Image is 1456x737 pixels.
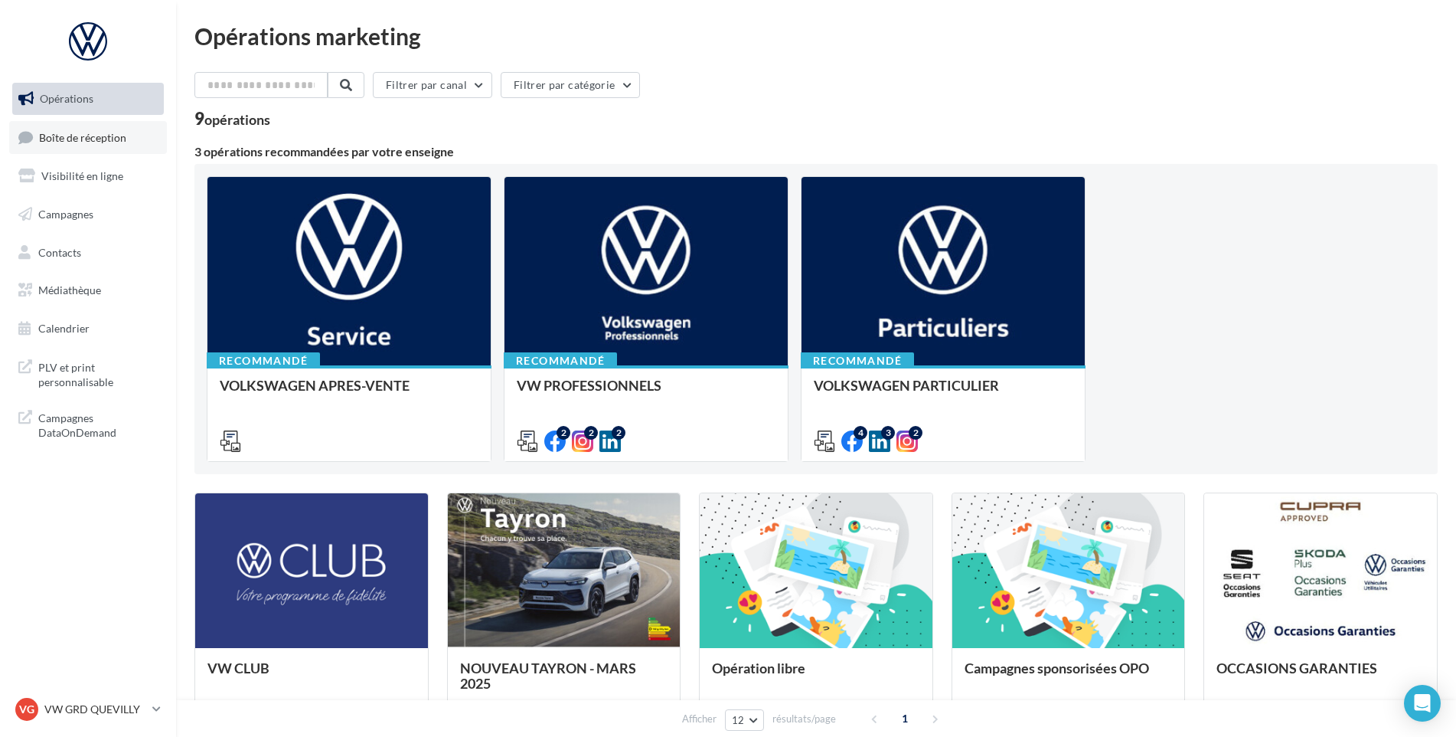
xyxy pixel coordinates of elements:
div: 2 [557,426,570,440]
span: Calendrier [38,322,90,335]
a: VG VW GRD QUEVILLY [12,695,164,724]
div: 3 [881,426,895,440]
button: Filtrer par catégorie [501,72,640,98]
span: VW PROFESSIONNELS [517,377,661,394]
div: Recommandé [207,352,320,369]
div: 3 opérations recommandées par votre enseigne [194,146,1438,158]
div: opérations [204,113,270,126]
span: PLV et print personnalisable [38,357,158,390]
div: 2 [584,426,598,440]
a: Médiathèque [9,274,167,306]
span: Opération libre [712,660,805,676]
span: Médiathèque [38,283,101,296]
span: Visibilité en ligne [41,169,123,182]
span: Opérations [40,92,93,105]
a: Calendrier [9,313,167,345]
div: 4 [854,426,867,440]
a: Contacts [9,237,167,269]
span: Contacts [38,245,81,258]
a: Campagnes [9,198,167,231]
div: Open Intercom Messenger [1404,685,1441,722]
div: 2 [612,426,625,440]
a: Opérations [9,83,167,115]
a: Boîte de réception [9,121,167,154]
div: Recommandé [801,352,914,369]
span: VG [19,702,34,717]
span: Boîte de réception [39,130,126,143]
div: 2 [909,426,922,440]
span: VOLKSWAGEN APRES-VENTE [220,377,410,394]
div: Recommandé [504,352,617,369]
a: Campagnes DataOnDemand [9,401,167,447]
span: Afficher [682,712,717,726]
a: Visibilité en ligne [9,160,167,192]
span: Campagnes DataOnDemand [38,408,158,441]
span: NOUVEAU TAYRON - MARS 2025 [460,660,636,692]
button: 12 [725,709,764,731]
div: Opérations marketing [194,25,1438,47]
p: VW GRD QUEVILLY [44,702,146,717]
button: Filtrer par canal [373,72,492,98]
span: OCCASIONS GARANTIES [1216,660,1377,676]
span: Campagnes [38,208,93,221]
span: VW CLUB [207,660,269,676]
div: 9 [194,110,270,127]
span: Campagnes sponsorisées OPO [965,660,1149,676]
span: VOLKSWAGEN PARTICULIER [814,377,999,394]
span: 1 [893,706,917,731]
span: 12 [732,714,745,726]
a: PLV et print personnalisable [9,351,167,396]
span: résultats/page [772,712,836,726]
